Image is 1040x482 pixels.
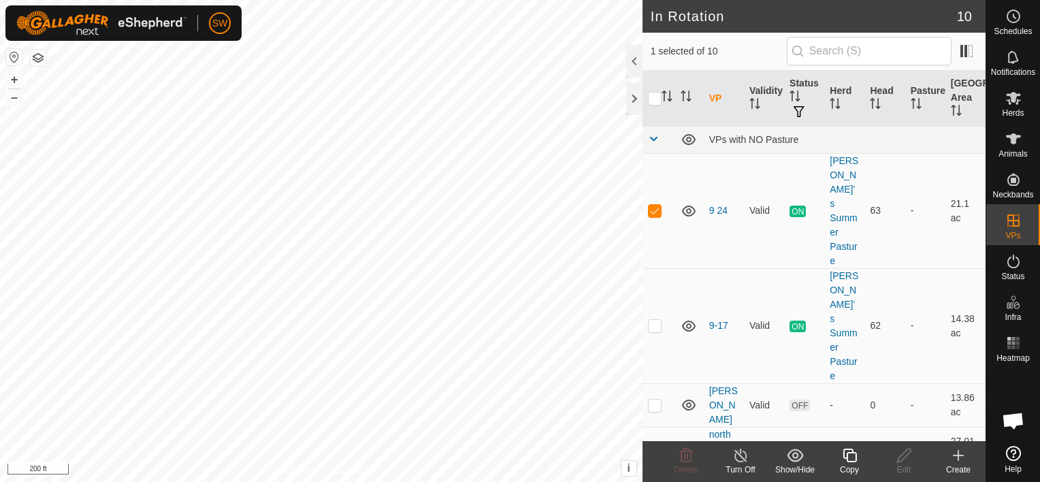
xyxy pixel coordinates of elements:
button: i [621,461,636,476]
th: [GEOGRAPHIC_DATA] Area [945,71,986,127]
div: [PERSON_NAME]'s Summer Pasture [830,269,859,383]
span: i [628,462,630,474]
th: VP [704,71,744,127]
span: Schedules [994,27,1032,35]
span: Heatmap [996,354,1030,362]
th: Pasture [905,71,945,127]
td: Valid [744,383,784,427]
td: Valid [744,268,784,383]
p-sorticon: Activate to sort [662,93,672,103]
div: - [830,398,859,413]
td: Valid [744,153,784,268]
p-sorticon: Activate to sort [911,100,922,111]
a: [PERSON_NAME] [709,385,738,425]
img: Gallagher Logo [16,11,186,35]
a: north transisition [709,429,737,468]
div: Turn Off [713,464,768,476]
div: Open chat [993,400,1034,441]
div: Edit [877,464,931,476]
div: Copy [822,464,877,476]
td: - [905,427,945,470]
h2: In Rotation [651,8,957,25]
p-sorticon: Activate to sort [790,93,800,103]
span: 10 [957,6,972,27]
p-sorticon: Activate to sort [830,100,841,111]
td: 0 [864,383,905,427]
a: 9-17 [709,320,728,331]
div: VPs with NO Pasture [709,134,980,145]
td: Valid [744,427,784,470]
input: Search (S) [787,37,952,65]
span: 1 selected of 10 [651,44,787,59]
span: Status [1001,272,1024,280]
a: Contact Us [335,464,375,477]
th: Validity [744,71,784,127]
span: VPs [1005,231,1020,240]
th: Head [864,71,905,127]
td: 13.86 ac [945,383,986,427]
span: ON [790,206,806,217]
span: Herds [1002,109,1024,117]
p-sorticon: Activate to sort [749,100,760,111]
td: 63 [864,153,905,268]
button: – [6,89,22,106]
span: Animals [998,150,1028,158]
span: Infra [1005,313,1021,321]
button: Map Layers [30,50,46,66]
span: OFF [790,400,810,411]
th: Herd [824,71,864,127]
div: Show/Hide [768,464,822,476]
span: SW [212,16,228,31]
div: Create [931,464,986,476]
button: + [6,71,22,88]
td: 14.38 ac [945,268,986,383]
a: 9 24 [709,205,728,216]
a: Privacy Policy [267,464,319,477]
p-sorticon: Activate to sort [951,107,962,118]
td: 0 [864,427,905,470]
a: Help [986,440,1040,479]
div: [PERSON_NAME]'s Summer Pasture [830,154,859,268]
span: ON [790,321,806,332]
th: Status [784,71,824,127]
span: Notifications [991,68,1035,76]
span: Neckbands [992,191,1033,199]
td: 21.1 ac [945,153,986,268]
td: 27.01 ac [945,427,986,470]
p-sorticon: Activate to sort [681,93,692,103]
button: Reset Map [6,49,22,65]
td: 62 [864,268,905,383]
span: Delete [675,465,698,475]
span: Help [1005,465,1022,473]
td: - [905,153,945,268]
td: - [905,268,945,383]
p-sorticon: Activate to sort [870,100,881,111]
td: - [905,383,945,427]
